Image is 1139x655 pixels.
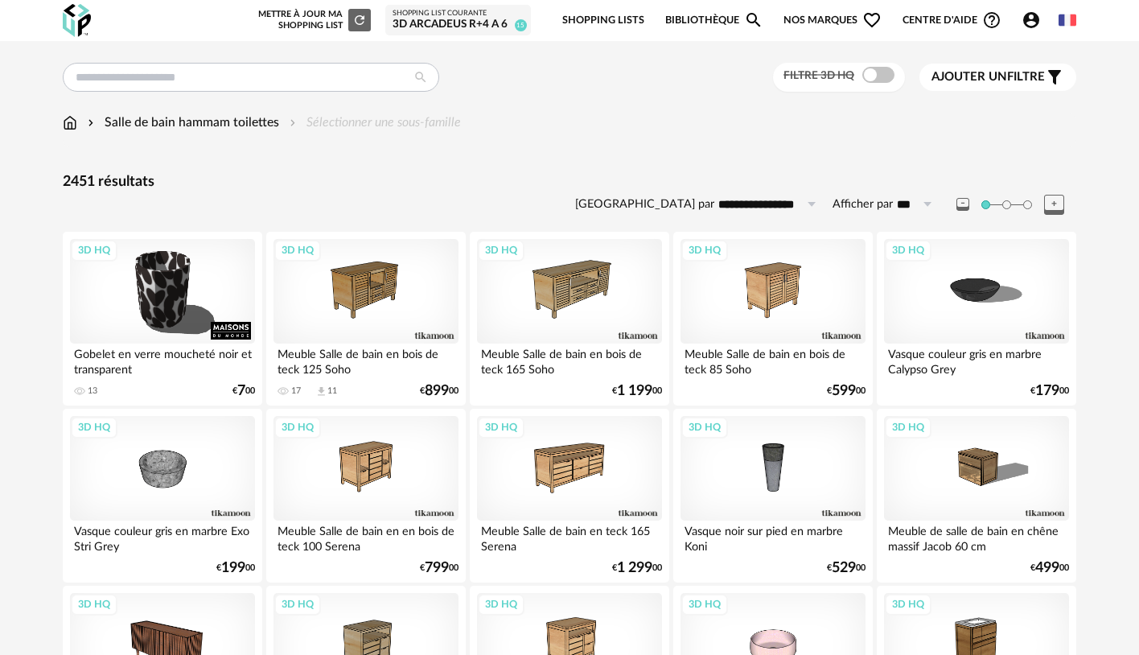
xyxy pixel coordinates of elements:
div: 3D HQ [885,417,931,438]
a: Shopping Lists [562,2,644,39]
span: 899 [425,385,449,397]
div: 3D HQ [681,594,728,615]
span: 199 [221,562,245,574]
div: Meuble Salle de bain en teck 165 Serena [477,521,662,553]
a: BibliothèqueMagnify icon [665,2,763,39]
div: € 00 [827,385,866,397]
div: € 00 [232,385,255,397]
span: 599 [832,385,856,397]
div: 3D HQ [885,240,931,261]
div: 3D HQ [274,240,321,261]
img: fr [1059,11,1076,29]
label: [GEOGRAPHIC_DATA] par [575,197,714,212]
span: Magnify icon [744,10,763,30]
div: Meuble Salle de bain en bois de teck 125 Soho [273,344,458,376]
a: 3D HQ Meuble de salle de bain en chêne massif Jacob 60 cm €49900 [877,409,1076,583]
span: Ajouter un [931,71,1007,83]
div: Gobelet en verre moucheté noir et transparent [70,344,255,376]
img: OXP [63,4,91,37]
div: Meuble Salle de bain en en bois de teck 100 Serena [273,521,458,553]
span: filtre [931,69,1045,85]
div: Vasque noir sur pied en marbre Koni [681,521,866,553]
div: Meuble Salle de bain en bois de teck 85 Soho [681,344,866,376]
div: Meuble Salle de bain en bois de teck 165 Soho [477,344,662,376]
span: Account Circle icon [1022,10,1041,30]
div: 3D HQ [274,417,321,438]
div: Shopping List courante [393,9,524,19]
a: 3D HQ Vasque noir sur pied en marbre Koni €52900 [673,409,873,583]
div: 3D HQ [71,417,117,438]
a: 3D HQ Vasque couleur gris en marbre Exo Stri Grey €19900 [63,409,262,583]
div: 3D HQ [71,594,117,615]
div: 3D HQ [885,594,931,615]
div: 3D HQ [478,240,524,261]
div: 17 [291,385,301,397]
span: Refresh icon [352,15,367,24]
div: Meuble de salle de bain en chêne massif Jacob 60 cm [884,521,1069,553]
span: Download icon [315,385,327,398]
span: 179 [1035,385,1059,397]
div: € 00 [612,385,662,397]
div: € 00 [1030,385,1069,397]
span: Nos marques [783,2,882,39]
div: 3D HQ [681,417,728,438]
div: Vasque couleur gris en marbre Exo Stri Grey [70,521,255,553]
div: € 00 [1030,562,1069,574]
span: 529 [832,562,856,574]
a: 3D HQ Meuble Salle de bain en en bois de teck 100 Serena €79900 [266,409,466,583]
div: 3D HQ [478,417,524,438]
button: Ajouter unfiltre Filter icon [919,64,1076,91]
div: 3D HQ [274,594,321,615]
div: 3D ARCADEUS R+4 a 6 [393,18,524,32]
div: 2451 résultats [63,173,1076,192]
span: Centre d'aideHelp Circle Outline icon [903,10,1001,30]
label: Afficher par [833,197,893,212]
span: 499 [1035,562,1059,574]
a: 3D HQ Gobelet en verre moucheté noir et transparent 13 €700 [63,232,262,406]
a: 3D HQ Vasque couleur gris en marbre Calypso Grey €17900 [877,232,1076,406]
span: Account Circle icon [1022,10,1048,30]
span: 7 [237,385,245,397]
span: 1 199 [617,385,652,397]
div: 3D HQ [71,240,117,261]
span: Filter icon [1045,68,1064,87]
div: Salle de bain hammam toilettes [84,113,279,132]
div: 3D HQ [478,594,524,615]
img: svg+xml;base64,PHN2ZyB3aWR0aD0iMTYiIGhlaWdodD0iMTciIHZpZXdCb3g9IjAgMCAxNiAxNyIgZmlsbD0ibm9uZSIgeG... [63,113,77,132]
img: svg+xml;base64,PHN2ZyB3aWR0aD0iMTYiIGhlaWdodD0iMTYiIHZpZXdCb3g9IjAgMCAxNiAxNiIgZmlsbD0ibm9uZSIgeG... [84,113,97,132]
span: Heart Outline icon [862,10,882,30]
span: Help Circle Outline icon [982,10,1001,30]
a: 3D HQ Meuble Salle de bain en teck 165 Serena €1 29900 [470,409,669,583]
span: Filtre 3D HQ [783,70,854,81]
span: 15 [515,19,527,31]
a: 3D HQ Meuble Salle de bain en bois de teck 125 Soho 17 Download icon 11 €89900 [266,232,466,406]
div: € 00 [612,562,662,574]
div: 3D HQ [681,240,728,261]
div: € 00 [420,562,458,574]
div: € 00 [420,385,458,397]
div: 11 [327,385,337,397]
span: 1 299 [617,562,652,574]
div: 13 [88,385,97,397]
a: Shopping List courante 3D ARCADEUS R+4 a 6 15 [393,9,524,32]
div: Vasque couleur gris en marbre Calypso Grey [884,344,1069,376]
div: Mettre à jour ma Shopping List [255,9,371,31]
a: 3D HQ Meuble Salle de bain en bois de teck 85 Soho €59900 [673,232,873,406]
a: 3D HQ Meuble Salle de bain en bois de teck 165 Soho €1 19900 [470,232,669,406]
span: 799 [425,562,449,574]
div: € 00 [216,562,255,574]
div: € 00 [827,562,866,574]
